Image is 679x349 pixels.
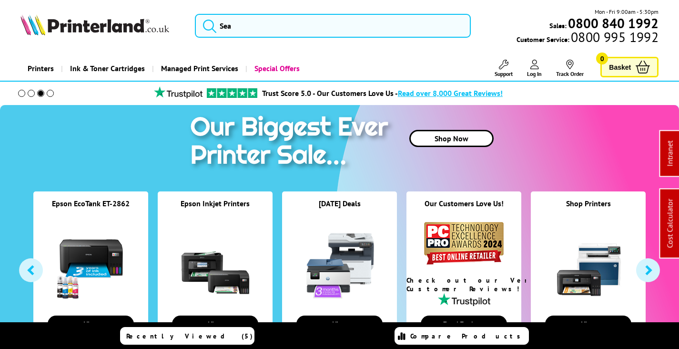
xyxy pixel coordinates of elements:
[600,57,659,77] a: Basket 0
[48,316,134,332] button: View
[262,88,503,98] a: Trust Score 5.0 - Our Customers Love Us -Read over 8,000 Great Reviews!
[245,56,307,81] a: Special Offers
[567,19,659,28] a: 0800 840 1992
[406,276,521,293] div: Check out our Verified Customer Reviews!
[20,56,61,81] a: Printers
[665,141,675,167] a: Intranet
[517,32,659,44] span: Customer Service:
[549,21,567,30] span: Sales:
[596,53,608,64] span: 0
[545,316,631,332] button: View
[61,56,152,81] a: Ink & Toner Cartridges
[595,7,659,16] span: Mon - Fri 9:00am - 5:30pm
[195,14,471,38] input: Sea
[495,60,513,77] a: Support
[409,130,494,147] a: Shop Now
[395,327,529,345] a: Compare Products
[20,14,169,35] img: Printerland Logo
[181,199,250,208] a: Epson Inkjet Printers
[556,60,584,77] a: Track Order
[70,56,145,81] span: Ink & Toner Cartridges
[152,56,245,81] a: Managed Print Services
[527,70,542,77] span: Log In
[120,327,254,345] a: Recently Viewed (5)
[527,60,542,77] a: Log In
[296,316,383,332] button: View
[568,14,659,32] b: 0800 840 1992
[421,316,507,332] button: Read Reviews
[20,14,183,37] a: Printerland Logo
[569,32,659,42] span: 0800 995 1992
[410,332,526,340] span: Compare Products
[126,332,253,340] span: Recently Viewed (5)
[531,199,646,220] div: Shop Printers
[282,199,397,220] div: [DATE] Deals
[52,199,130,208] a: Epson EcoTank ET-2862
[406,199,521,220] div: Our Customers Love Us!
[495,70,513,77] span: Support
[172,316,258,332] button: View
[150,86,207,98] img: trustpilot rating
[398,88,503,98] span: Read over 8,000 Great Reviews!
[609,61,631,74] span: Basket
[207,88,257,98] img: trustpilot rating
[185,105,398,180] img: printer sale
